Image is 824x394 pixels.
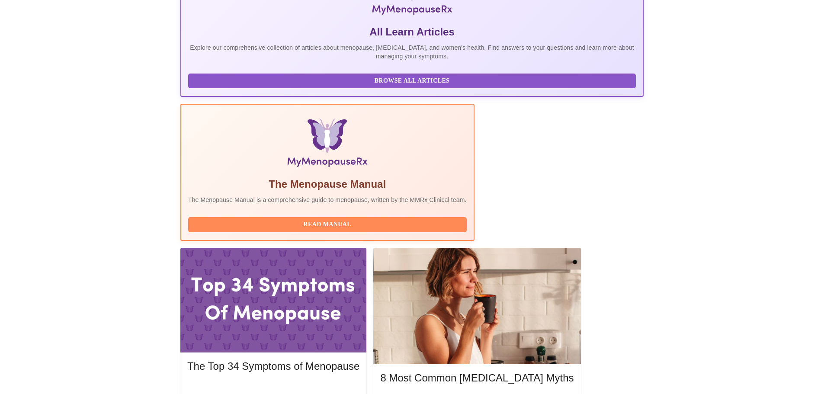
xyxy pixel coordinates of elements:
p: Explore our comprehensive collection of articles about menopause, [MEDICAL_DATA], and women's hea... [188,43,636,61]
img: Menopause Manual [232,119,422,170]
span: Read Manual [197,219,458,230]
p: The Menopause Manual is a comprehensive guide to menopause, written by the MMRx Clinical team. [188,195,467,204]
button: Browse All Articles [188,74,636,89]
a: Read Manual [188,220,469,227]
button: Read Manual [188,217,467,232]
span: Read More [196,383,351,394]
h5: All Learn Articles [188,25,636,39]
span: Browse All Articles [197,76,627,86]
h5: The Menopause Manual [188,177,467,191]
h5: 8 Most Common [MEDICAL_DATA] Myths [380,371,574,385]
a: Browse All Articles [188,77,638,84]
a: Read More [187,384,362,391]
h5: The Top 34 Symptoms of Menopause [187,359,359,373]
